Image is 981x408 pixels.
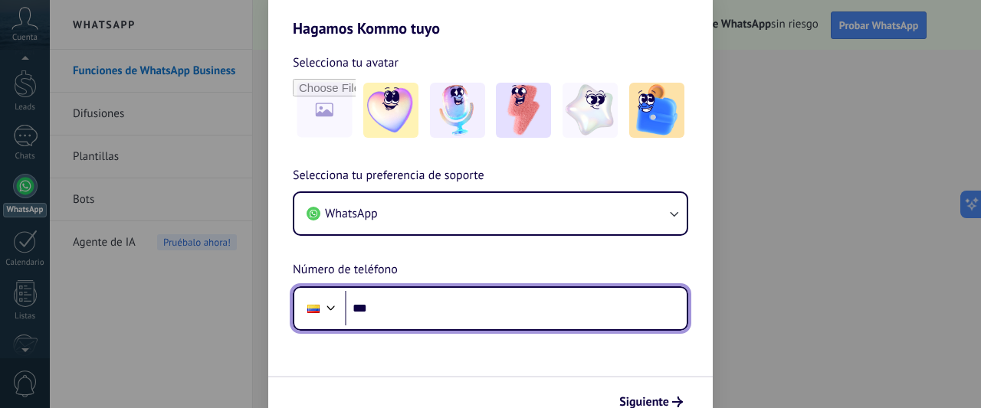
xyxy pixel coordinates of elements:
span: Selecciona tu preferencia de soporte [293,166,484,186]
img: -1.jpeg [363,83,418,138]
span: WhatsApp [325,206,378,221]
span: Siguiente [619,397,669,407]
img: -3.jpeg [496,83,551,138]
img: -2.jpeg [430,83,485,138]
img: -5.jpeg [629,83,684,138]
button: WhatsApp [294,193,687,234]
div: Colombia: + 57 [299,292,328,325]
span: Selecciona tu avatar [293,53,399,73]
span: Número de teléfono [293,260,398,280]
img: -4.jpeg [563,83,618,138]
